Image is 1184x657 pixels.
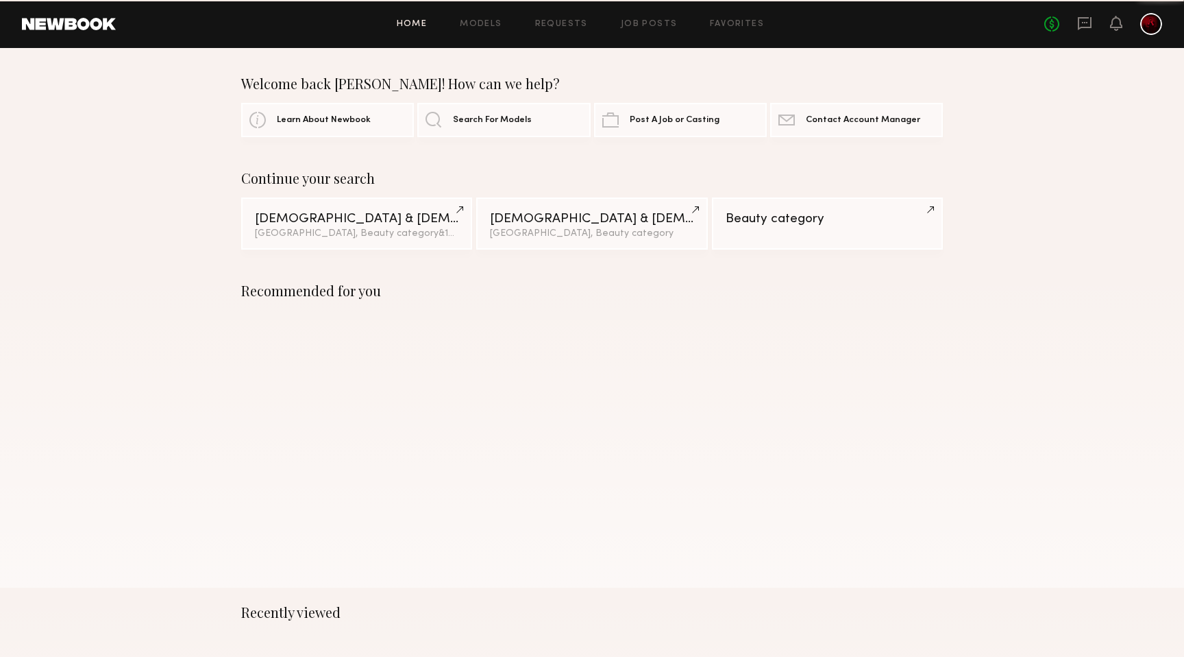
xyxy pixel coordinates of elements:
div: [DEMOGRAPHIC_DATA] & [DEMOGRAPHIC_DATA] Models [490,213,693,226]
a: Models [460,20,502,29]
div: Recommended for you [241,283,943,299]
a: Search For Models [417,103,590,137]
a: Job Posts [621,20,678,29]
div: Welcome back [PERSON_NAME]! How can we help? [241,75,943,92]
a: [DEMOGRAPHIC_DATA] & [DEMOGRAPHIC_DATA] Models[GEOGRAPHIC_DATA], Beauty category&1other filter [241,198,472,250]
span: Contact Account Manager [806,116,920,125]
div: [DEMOGRAPHIC_DATA] & [DEMOGRAPHIC_DATA] Models [255,213,458,226]
a: Beauty category [712,198,943,250]
a: Home [397,20,428,29]
span: Search For Models [453,116,532,125]
a: Favorites [710,20,764,29]
span: Learn About Newbook [277,116,371,125]
div: Recently viewed [241,604,943,621]
div: Beauty category [726,213,929,226]
a: Post A Job or Casting [594,103,767,137]
a: Contact Account Manager [770,103,943,137]
span: Post A Job or Casting [630,116,719,125]
div: [GEOGRAPHIC_DATA], Beauty category [490,229,693,239]
a: Learn About Newbook [241,103,414,137]
span: & 1 other filter [439,229,497,238]
a: [DEMOGRAPHIC_DATA] & [DEMOGRAPHIC_DATA] Models[GEOGRAPHIC_DATA], Beauty category [476,198,707,250]
div: Continue your search [241,170,943,187]
a: Requests [535,20,588,29]
div: [GEOGRAPHIC_DATA], Beauty category [255,229,458,239]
